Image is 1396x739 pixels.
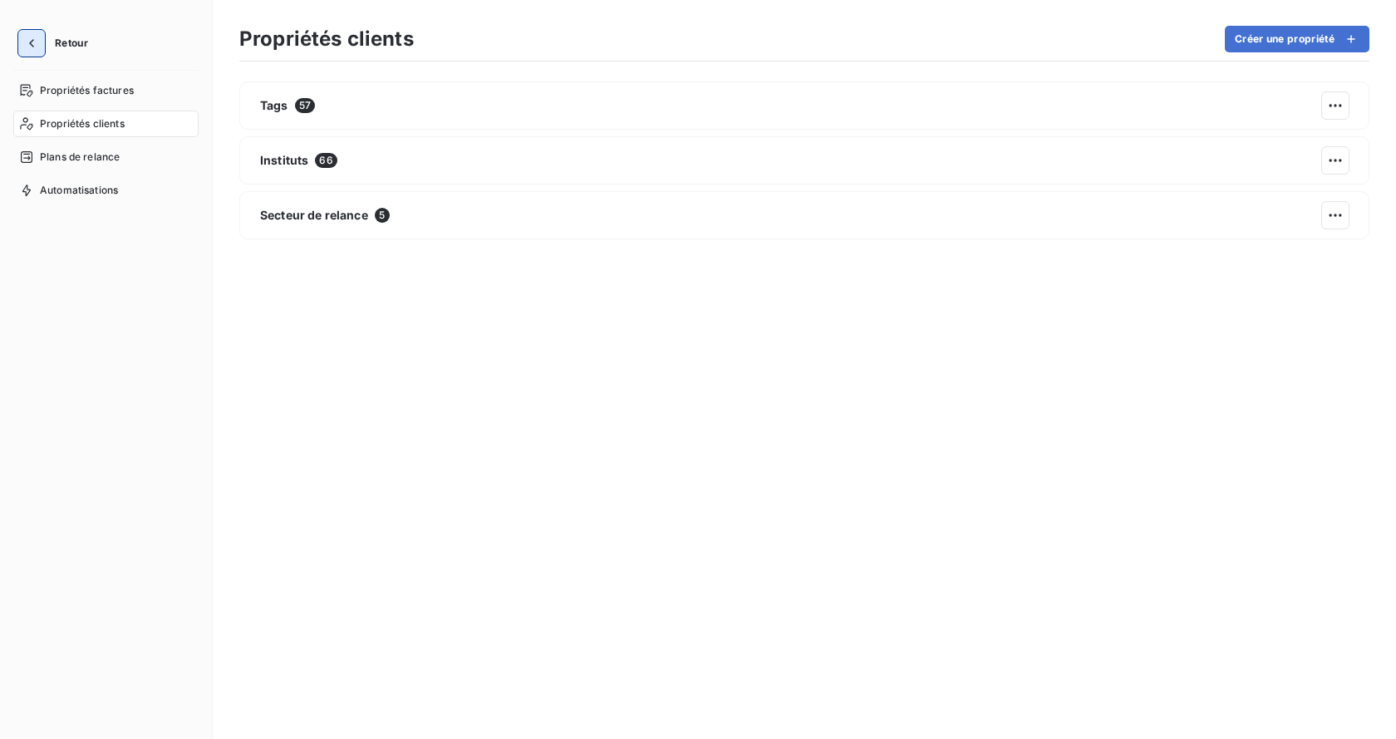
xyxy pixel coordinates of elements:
span: 5 [375,208,390,223]
span: Automatisations [40,183,118,198]
a: Automatisations [13,177,199,204]
a: Propriétés factures [13,77,199,104]
span: Retour [55,38,88,48]
button: Retour [13,30,101,57]
span: Propriétés factures [40,83,134,98]
h3: Propriétés clients [239,24,414,54]
span: Propriétés clients [40,116,125,131]
iframe: Intercom live chat [1339,682,1379,722]
span: 66 [315,153,337,168]
a: Propriétés clients [13,111,199,137]
a: Plans de relance [13,144,199,170]
span: 57 [295,98,315,113]
button: Créer une propriété [1225,26,1369,52]
span: Tags [260,97,288,114]
span: Secteur de relance [260,207,368,224]
span: Plans de relance [40,150,120,165]
span: Instituts [260,152,308,169]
